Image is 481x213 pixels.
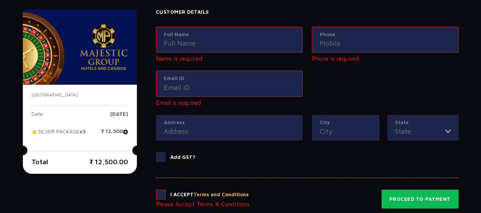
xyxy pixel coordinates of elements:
[312,54,459,63] p: Phone is required
[381,189,459,208] button: Proceed to Payment
[101,128,128,140] p: ₹ 12,500
[32,157,48,167] p: Total
[320,126,371,136] input: City
[164,119,295,127] label: Address
[164,31,295,38] label: Full Name
[156,9,459,15] h4: Customer Details
[156,199,249,208] p: Please Accept Terms & Conditions
[320,38,451,48] input: Mobile
[156,54,303,63] p: Name is required
[194,191,249,199] button: Terms and Conditions
[32,128,38,135] img: tikcet
[164,126,295,136] input: Address
[79,128,86,135] strong: x5
[110,111,128,123] p: [DATE]
[156,98,303,107] p: Email is required
[170,191,249,199] p: I Accept
[89,157,128,167] p: ₹ 12,500.00
[164,82,295,93] input: Email ID
[32,91,128,98] p: [GEOGRAPHIC_DATA]
[164,75,295,82] label: Email ID
[395,126,445,136] input: State
[170,154,195,161] p: Add GST?
[32,111,43,123] p: Date
[23,9,137,85] img: majesticPride-banner
[320,31,451,38] label: Phone
[32,128,86,140] p: SILVER PACKAGE
[164,38,295,48] input: Full Name
[445,126,451,136] img: toggler icon
[320,119,371,127] label: City
[395,119,451,127] label: State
